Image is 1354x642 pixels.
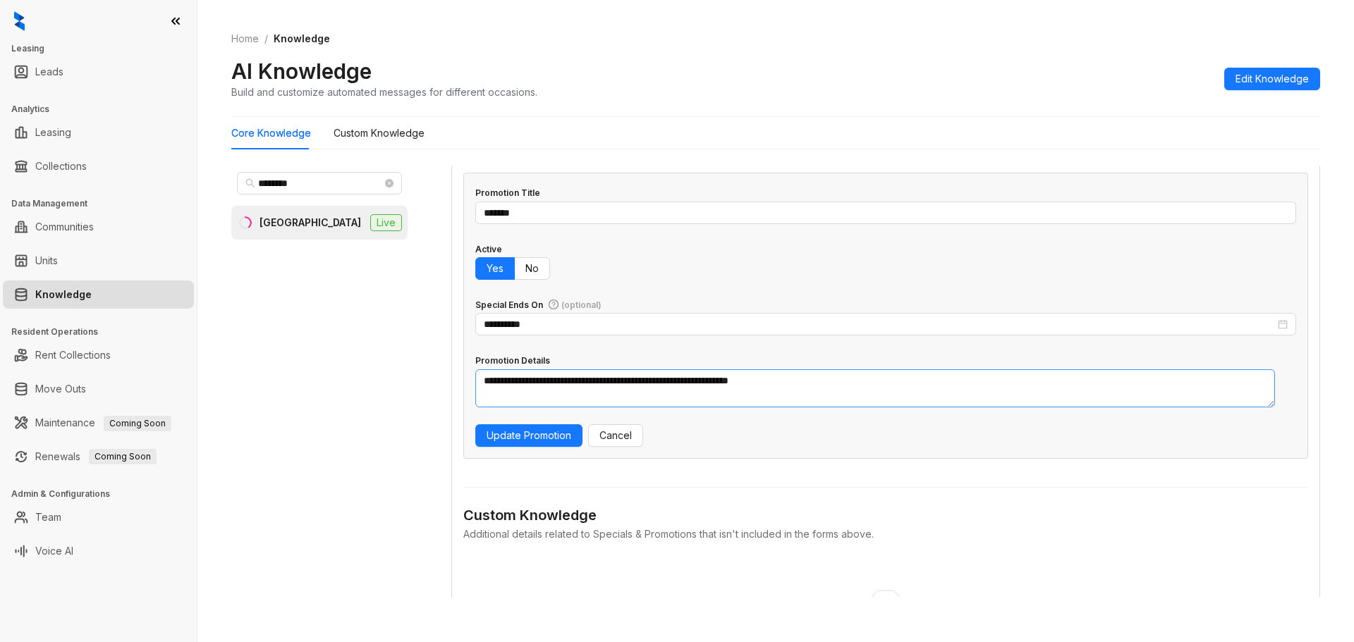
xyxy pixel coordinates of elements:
div: [GEOGRAPHIC_DATA] [260,215,361,230]
li: Units [3,247,194,275]
button: Edit Knowledge [1224,68,1320,90]
h3: Leasing [11,42,197,55]
a: Voice AI [35,537,73,565]
span: Live [370,214,402,231]
span: Knowledge [274,32,330,44]
li: Communities [3,213,194,241]
a: Knowledge [35,280,92,309]
span: question-circle [549,300,559,309]
div: Core Knowledge [231,125,311,141]
a: Leasing [35,118,71,147]
div: Custom Knowledge [463,505,1308,526]
a: Rent Collections [35,341,111,369]
span: (optional) [561,300,602,310]
div: Promotion Details [475,354,550,368]
h3: Resident Operations [11,326,197,338]
h3: Analytics [11,103,197,116]
span: Update Promotion [487,428,571,443]
a: Units [35,247,58,275]
li: Renewals [3,443,194,471]
span: Coming Soon [104,416,171,431]
span: No [525,262,539,274]
a: Collections [35,152,87,180]
li: / [264,31,268,47]
a: Communities [35,213,94,241]
img: logo [14,11,25,31]
div: Promotion Title [475,187,540,200]
span: Yes [487,262,504,274]
h3: Admin & Configurations [11,488,197,500]
li: Maintenance [3,409,194,437]
a: Home [228,31,262,47]
div: Build and customize automated messages for different occasions. [231,85,537,99]
li: Leasing [3,118,194,147]
li: Move Outs [3,375,194,403]
span: Coming Soon [89,449,157,464]
a: Team [35,503,61,531]
li: Rent Collections [3,341,194,369]
div: Active [475,243,502,257]
div: Custom Knowledge [334,125,425,141]
h3: Data Management [11,197,197,210]
span: close-circle [385,179,394,187]
li: Leads [3,58,194,86]
li: Knowledge [3,280,194,309]
span: Edit Knowledge [1236,71,1309,87]
li: Team [3,503,194,531]
a: Leads [35,58,63,86]
div: Additional details related to Specials & Promotions that isn't included in the forms above. [463,526,1308,542]
button: Cancel [588,424,643,447]
div: Special Ends On [475,299,602,312]
a: Move Outs [35,375,86,403]
span: search [245,178,255,188]
li: Voice AI [3,537,194,565]
h2: AI Knowledge [231,58,372,85]
li: Collections [3,152,194,180]
a: RenewalsComing Soon [35,443,157,471]
span: Cancel [599,428,632,443]
button: Update Promotion [475,424,583,447]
